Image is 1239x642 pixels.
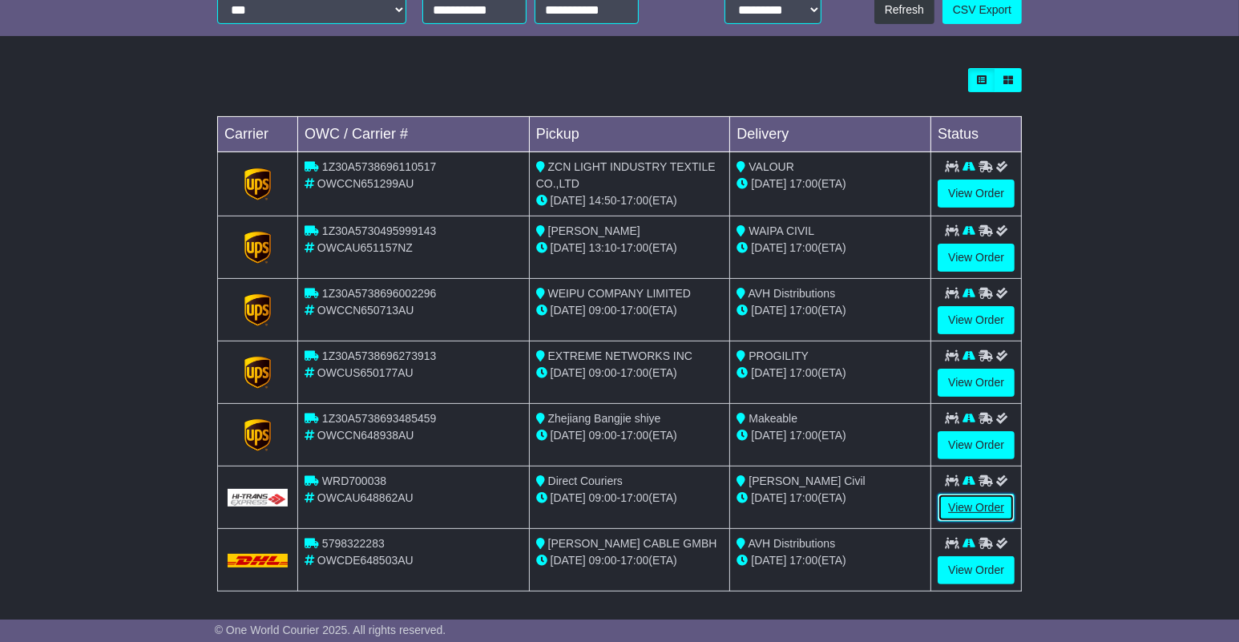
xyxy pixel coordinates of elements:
[789,554,817,567] span: 17:00
[244,357,272,389] img: GetCarrierServiceLogo
[589,554,617,567] span: 09:00
[589,366,617,379] span: 09:00
[789,304,817,317] span: 17:00
[317,177,414,190] span: OWCCN651299AU
[298,117,530,152] td: OWC / Carrier #
[589,194,617,207] span: 14:50
[737,427,924,444] div: (ETA)
[244,168,272,200] img: GetCarrierServiceLogo
[317,554,414,567] span: OWCDE648503AU
[620,194,648,207] span: 17:00
[551,304,586,317] span: [DATE]
[938,556,1015,584] a: View Order
[749,349,809,362] span: PROGILITY
[322,349,436,362] span: 1Z30A5738696273913
[938,369,1015,397] a: View Order
[548,412,661,425] span: Zhejiang Bangjie shiye
[322,412,436,425] span: 1Z30A5738693485459
[215,624,446,636] span: © One World Courier 2025. All rights reserved.
[737,552,924,569] div: (ETA)
[751,241,786,254] span: [DATE]
[322,537,385,550] span: 5798322283
[620,241,648,254] span: 17:00
[548,537,717,550] span: [PERSON_NAME] CABLE GMBH
[551,194,586,207] span: [DATE]
[218,117,298,152] td: Carrier
[620,491,648,504] span: 17:00
[938,306,1015,334] a: View Order
[536,552,724,569] div: - (ETA)
[529,117,730,152] td: Pickup
[228,554,288,567] img: DHL.png
[751,177,786,190] span: [DATE]
[620,366,648,379] span: 17:00
[737,302,924,319] div: (ETA)
[749,224,814,237] span: WAIPA CIVIL
[536,160,716,190] span: ZCN LIGHT INDUSTRY TEXTILE CO.,LTD
[536,192,724,209] div: - (ETA)
[737,176,924,192] div: (ETA)
[751,554,786,567] span: [DATE]
[938,180,1015,208] a: View Order
[751,366,786,379] span: [DATE]
[749,287,836,300] span: AVH Distributions
[789,241,817,254] span: 17:00
[737,240,924,256] div: (ETA)
[548,474,623,487] span: Direct Couriers
[938,494,1015,522] a: View Order
[322,224,436,237] span: 1Z30A5730495999143
[620,429,648,442] span: 17:00
[536,365,724,382] div: - (ETA)
[789,177,817,190] span: 17:00
[730,117,931,152] td: Delivery
[548,287,691,300] span: WEIPU COMPANY LIMITED
[589,429,617,442] span: 09:00
[751,429,786,442] span: [DATE]
[551,554,586,567] span: [DATE]
[551,429,586,442] span: [DATE]
[938,244,1015,272] a: View Order
[536,490,724,507] div: - (ETA)
[751,304,786,317] span: [DATE]
[317,304,414,317] span: OWCCN650713AU
[317,241,413,254] span: OWCAU651157NZ
[548,224,640,237] span: [PERSON_NAME]
[620,554,648,567] span: 17:00
[789,429,817,442] span: 17:00
[589,491,617,504] span: 09:00
[589,304,617,317] span: 09:00
[789,491,817,504] span: 17:00
[737,365,924,382] div: (ETA)
[749,412,797,425] span: Makeable
[244,419,272,451] img: GetCarrierServiceLogo
[931,117,1022,152] td: Status
[751,491,786,504] span: [DATE]
[322,287,436,300] span: 1Z30A5738696002296
[749,160,794,173] span: VALOUR
[244,294,272,326] img: GetCarrierServiceLogo
[938,431,1015,459] a: View Order
[244,232,272,264] img: GetCarrierServiceLogo
[620,304,648,317] span: 17:00
[536,427,724,444] div: - (ETA)
[548,349,692,362] span: EXTREME NETWORKS INC
[589,241,617,254] span: 13:10
[551,241,586,254] span: [DATE]
[749,474,865,487] span: [PERSON_NAME] Civil
[317,491,414,504] span: OWCAU648862AU
[317,429,414,442] span: OWCCN648938AU
[737,490,924,507] div: (ETA)
[536,302,724,319] div: - (ETA)
[228,489,288,507] img: GetCarrierServiceLogo
[322,474,386,487] span: WRD700038
[749,537,836,550] span: AVH Distributions
[789,366,817,379] span: 17:00
[536,240,724,256] div: - (ETA)
[551,366,586,379] span: [DATE]
[551,491,586,504] span: [DATE]
[322,160,436,173] span: 1Z30A5738696110517
[317,366,414,379] span: OWCUS650177AU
